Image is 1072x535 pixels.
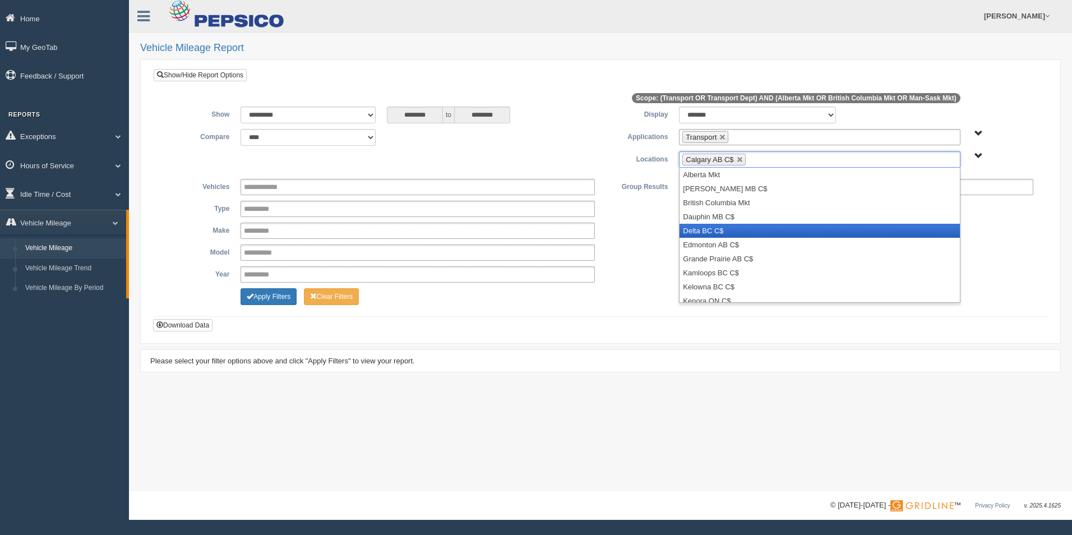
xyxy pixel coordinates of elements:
a: Show/Hide Report Options [154,69,247,81]
button: Change Filter Options [241,288,297,305]
label: Make [162,223,235,236]
img: Gridline [890,500,954,511]
span: v. 2025.4.1625 [1024,502,1061,509]
a: Privacy Policy [975,502,1010,509]
li: [PERSON_NAME] MB C$ [680,182,959,196]
span: Please select your filter options above and click "Apply Filters" to view your report. [150,357,415,365]
label: Model [162,245,235,258]
label: Show [162,107,235,120]
li: British Columbia Mkt [680,196,959,210]
li: Dauphin MB C$ [680,210,959,224]
label: Applications [600,129,673,142]
a: Vehicle Mileage [20,238,126,259]
li: Grande Prairie AB C$ [680,252,959,266]
button: Download Data [153,319,212,331]
li: Kelowna BC C$ [680,280,959,294]
li: Delta BC C$ [680,224,959,238]
span: Scope: (Transport OR Transport Dept) AND (Alberta Mkt OR British Columbia Mkt OR Man-Sask Mkt) [632,93,960,103]
span: Calgary AB C$ [686,155,733,164]
button: Change Filter Options [304,288,359,305]
span: to [443,107,454,123]
div: © [DATE]-[DATE] - ™ [830,500,1061,511]
li: Kamloops BC C$ [680,266,959,280]
label: Group Results [600,179,673,192]
label: Type [162,201,235,214]
li: Alberta Mkt [680,168,959,182]
h2: Vehicle Mileage Report [140,43,1061,54]
label: Compare [162,129,235,142]
label: Year [162,266,235,280]
a: Vehicle Mileage Trend [20,259,126,279]
label: Vehicles [162,179,235,192]
label: Display [600,107,673,120]
span: Transport [686,133,717,141]
a: Vehicle Mileage By Period [20,278,126,298]
li: Edmonton AB C$ [680,238,959,252]
li: Kenora ON C$ [680,294,959,308]
label: Locations [600,151,673,165]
